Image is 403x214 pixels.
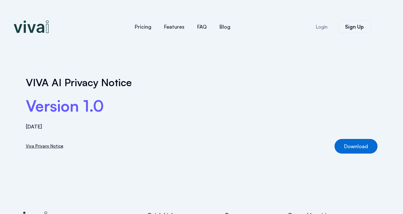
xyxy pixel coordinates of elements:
a: Blog [213,19,237,34]
a: Pricing [128,19,158,34]
a: Download [335,139,378,154]
a: Features [158,19,191,34]
a: Login [308,21,335,33]
h1: VIVA AI Privacy Notice [26,76,378,88]
strong: [DATE] [26,123,42,130]
h2: Version 1.0 [26,96,378,116]
a: Viva Privacy Notice [26,143,63,149]
a: FAQ [191,19,213,34]
nav: Menu [90,19,275,34]
a: Sign Up [338,20,371,33]
span: Sign Up [345,24,364,29]
span: Login [316,24,327,29]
